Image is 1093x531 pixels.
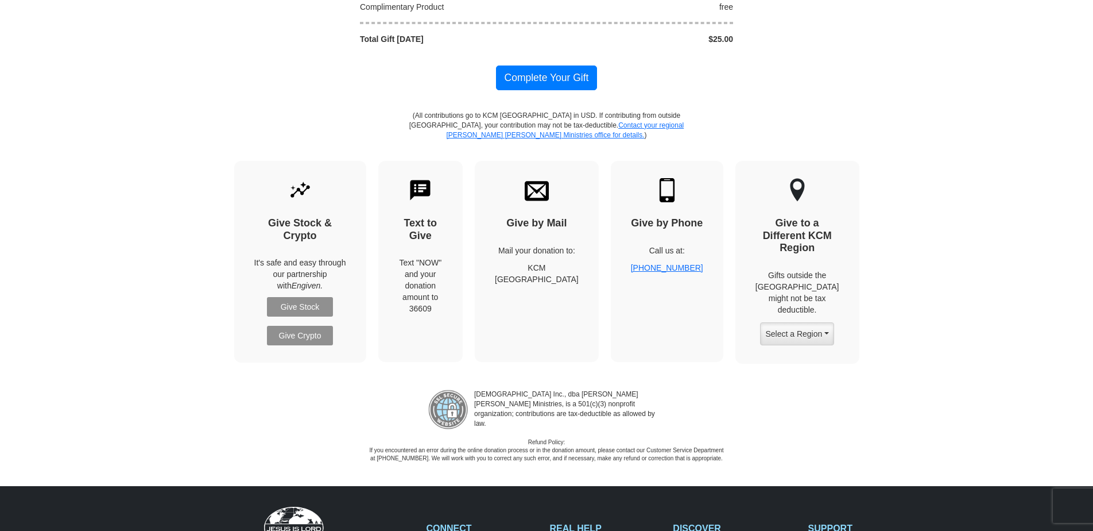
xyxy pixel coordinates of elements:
[546,1,739,13] div: free
[292,281,323,290] i: Engiven.
[495,217,579,230] h4: Give by Mail
[760,322,834,345] button: Select a Region
[755,217,839,255] h4: Give to a Different KCM Region
[408,178,432,202] img: text-to-give.svg
[446,121,684,139] a: Contact your regional [PERSON_NAME] [PERSON_NAME] Ministries office for details.
[369,438,724,463] p: Refund Policy: If you encountered an error during the online donation process or in the donation ...
[398,217,443,242] h4: Text to Give
[398,257,443,314] div: Text "NOW" and your donation amount to 36609
[655,178,679,202] img: mobile.svg
[267,326,333,345] a: Give Crypto
[525,178,549,202] img: envelope.svg
[288,178,312,202] img: give-by-stock.svg
[354,1,547,13] div: Complimentary Product
[631,263,703,272] a: [PHONE_NUMBER]
[428,390,468,430] img: refund-policy
[468,390,665,430] p: [DEMOGRAPHIC_DATA] Inc., dba [PERSON_NAME] [PERSON_NAME] Ministries, is a 501(c)(3) nonprofit org...
[354,33,547,45] div: Total Gift [DATE]
[495,245,579,256] p: Mail your donation to:
[254,217,346,242] h4: Give Stock & Crypto
[409,111,684,161] p: (All contributions go to KCM [GEOGRAPHIC_DATA] in USD. If contributing from outside [GEOGRAPHIC_D...
[267,297,333,317] a: Give Stock
[755,270,839,315] p: Gifts outside the [GEOGRAPHIC_DATA] might not be tax deductible.
[495,262,579,285] p: KCM [GEOGRAPHIC_DATA]
[631,217,703,230] h4: Give by Phone
[789,178,805,202] img: other-region
[546,33,739,45] div: $25.00
[496,66,598,90] span: Complete Your Gift
[254,257,346,291] p: It's safe and easy through our partnership with
[631,245,703,256] p: Call us at:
